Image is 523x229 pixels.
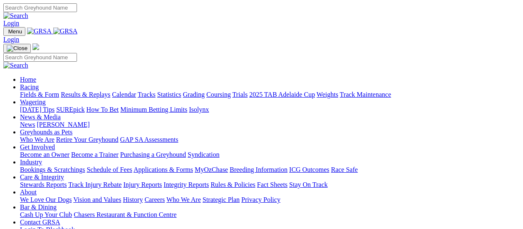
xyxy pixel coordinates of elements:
[230,166,288,173] a: Breeding Information
[123,196,143,203] a: History
[144,196,165,203] a: Careers
[20,106,55,113] a: [DATE] Tips
[7,45,27,52] img: Close
[3,27,25,36] button: Toggle navigation
[3,44,31,53] button: Toggle navigation
[20,151,69,158] a: Become an Owner
[331,166,357,173] a: Race Safe
[87,166,132,173] a: Schedule of Fees
[20,181,67,188] a: Stewards Reports
[20,151,520,159] div: Get Involved
[164,181,209,188] a: Integrity Reports
[20,143,55,151] a: Get Involved
[61,91,110,98] a: Results & Replays
[195,166,228,173] a: MyOzChase
[166,196,201,203] a: Who We Are
[20,159,42,166] a: Industry
[20,98,46,106] a: Wagering
[20,196,520,204] div: About
[20,204,57,211] a: Bar & Dining
[203,196,240,203] a: Strategic Plan
[20,211,72,218] a: Cash Up Your Club
[37,121,89,128] a: [PERSON_NAME]
[56,136,119,143] a: Retire Your Greyhound
[3,36,19,43] a: Login
[20,121,520,128] div: News & Media
[317,91,338,98] a: Weights
[206,91,231,98] a: Coursing
[20,91,59,98] a: Fields & Form
[123,181,162,188] a: Injury Reports
[20,189,37,196] a: About
[189,106,209,113] a: Isolynx
[20,136,520,143] div: Greyhounds as Pets
[20,196,72,203] a: We Love Our Dogs
[241,196,280,203] a: Privacy Policy
[211,181,255,188] a: Rules & Policies
[20,219,60,226] a: Contact GRSA
[73,196,121,203] a: Vision and Values
[157,91,181,98] a: Statistics
[3,3,77,12] input: Search
[32,43,39,50] img: logo-grsa-white.png
[20,76,36,83] a: Home
[257,181,288,188] a: Fact Sheets
[340,91,391,98] a: Track Maintenance
[232,91,248,98] a: Trials
[138,91,156,98] a: Tracks
[68,181,121,188] a: Track Injury Rebate
[53,28,78,35] img: GRSA
[20,211,520,219] div: Bar & Dining
[289,181,327,188] a: Stay On Track
[3,12,28,20] img: Search
[183,91,205,98] a: Grading
[3,62,28,69] img: Search
[20,174,64,181] a: Care & Integrity
[20,128,72,136] a: Greyhounds as Pets
[134,166,193,173] a: Applications & Forms
[27,28,52,35] img: GRSA
[120,151,186,158] a: Purchasing a Greyhound
[20,83,39,91] a: Racing
[112,91,136,98] a: Calendar
[3,53,77,62] input: Search
[8,28,22,35] span: Menu
[249,91,315,98] a: 2025 TAB Adelaide Cup
[289,166,329,173] a: ICG Outcomes
[20,181,520,189] div: Care & Integrity
[188,151,219,158] a: Syndication
[20,136,55,143] a: Who We Are
[20,91,520,98] div: Racing
[87,106,119,113] a: How To Bet
[120,136,178,143] a: GAP SA Assessments
[20,106,520,113] div: Wagering
[20,166,520,174] div: Industry
[74,211,176,218] a: Chasers Restaurant & Function Centre
[71,151,119,158] a: Become a Trainer
[20,121,35,128] a: News
[20,166,85,173] a: Bookings & Scratchings
[20,113,61,121] a: News & Media
[3,20,19,27] a: Login
[56,106,84,113] a: SUREpick
[120,106,187,113] a: Minimum Betting Limits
